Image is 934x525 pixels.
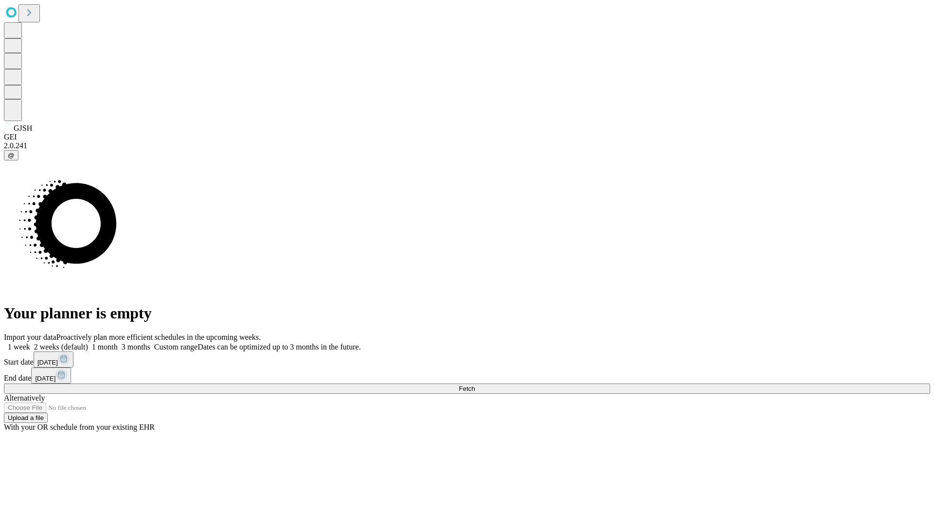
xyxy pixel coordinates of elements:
div: Start date [4,351,930,367]
span: Dates can be optimized up to 3 months in the future. [198,343,360,351]
span: Fetch [459,385,475,392]
span: 2 weeks (default) [34,343,88,351]
span: Import your data [4,333,56,341]
span: Custom range [154,343,198,351]
button: Upload a file [4,413,48,423]
span: GJSH [14,124,32,132]
button: Fetch [4,384,930,394]
span: [DATE] [37,359,58,366]
span: 1 month [92,343,118,351]
span: 1 week [8,343,30,351]
span: [DATE] [35,375,55,382]
span: With your OR schedule from your existing EHR [4,423,155,431]
button: @ [4,150,18,160]
h1: Your planner is empty [4,304,930,322]
span: Alternatively [4,394,45,402]
div: End date [4,367,930,384]
button: [DATE] [34,351,73,367]
button: [DATE] [31,367,71,384]
span: 3 months [122,343,150,351]
span: Proactively plan more efficient schedules in the upcoming weeks. [56,333,261,341]
div: 2.0.241 [4,141,930,150]
div: GEI [4,133,930,141]
span: @ [8,152,15,159]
